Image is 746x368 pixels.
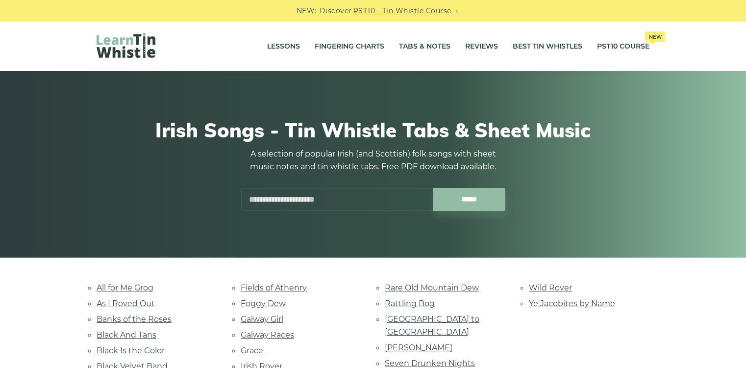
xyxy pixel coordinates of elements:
a: Grace [241,346,263,355]
a: Black Is the Color [97,346,165,355]
img: LearnTinWhistle.com [97,33,155,58]
a: Wild Rover [529,283,572,292]
span: New [645,31,665,42]
a: All for Me Grog [97,283,153,292]
p: A selection of popular Irish (and Scottish) folk songs with sheet music notes and tin whistle tab... [241,148,505,173]
h1: Irish Songs - Tin Whistle Tabs & Sheet Music [97,118,649,142]
a: Foggy Dew [241,299,286,308]
a: Rattling Bog [385,299,435,308]
a: Best Tin Whistles [513,34,582,59]
a: Rare Old Mountain Dew [385,283,479,292]
a: Reviews [465,34,498,59]
a: Seven Drunken Nights [385,359,475,368]
a: PST10 CourseNew [597,34,649,59]
a: As I Roved Out [97,299,155,308]
a: Galway Races [241,330,294,340]
a: Black And Tans [97,330,156,340]
a: Ye Jacobites by Name [529,299,615,308]
a: Lessons [267,34,300,59]
a: Tabs & Notes [399,34,450,59]
a: Banks of the Roses [97,315,172,324]
a: Fingering Charts [315,34,384,59]
a: Fields of Athenry [241,283,307,292]
a: Galway Girl [241,315,283,324]
a: [PERSON_NAME] [385,343,452,352]
a: [GEOGRAPHIC_DATA] to [GEOGRAPHIC_DATA] [385,315,479,337]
